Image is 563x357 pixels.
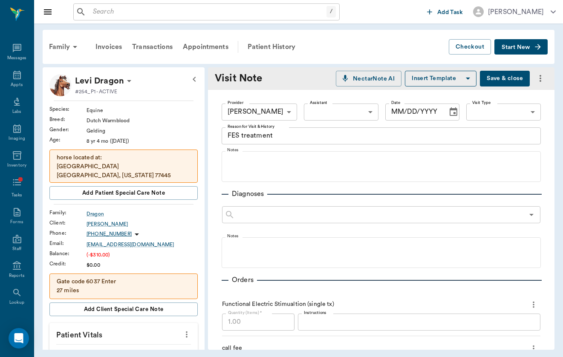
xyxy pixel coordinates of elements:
[87,210,198,218] a: Dragon
[424,4,466,20] button: Add Task
[7,162,26,169] div: Inventory
[49,74,72,96] img: Profile Image
[49,105,87,113] div: Species :
[533,71,548,86] button: more
[336,71,401,86] button: NectarNote AI
[127,37,178,57] a: Transactions
[310,100,327,106] label: Assistant
[304,310,326,316] label: Instructions
[228,124,274,130] label: Reason for Visit & History
[49,260,87,268] div: Credit :
[87,241,198,248] a: [EMAIL_ADDRESS][DOMAIN_NAME]
[527,297,540,312] button: more
[222,104,297,121] div: [PERSON_NAME]
[480,71,530,86] button: Save & close
[39,3,56,20] button: Close drawer
[87,107,198,114] div: Equine
[243,37,300,57] a: Patient History
[228,275,257,285] p: Orders
[445,104,462,121] button: Choose date, selected date is Sep 23, 2025
[12,109,21,115] div: Labs
[215,71,279,86] div: Visit Note
[222,300,334,309] p: Functional Electric Stimualtion (single tx)
[57,153,191,207] p: horse located at: [GEOGRAPHIC_DATA] [GEOGRAPHIC_DATA], [US_STATE] 77445 Gate code 6037 enter 27 m...
[49,219,87,227] div: Client :
[9,135,25,142] div: Imaging
[180,327,193,342] button: more
[9,273,25,279] div: Reports
[82,188,165,198] span: Add patient Special Care Note
[49,250,87,257] div: Balance :
[228,100,243,106] label: Provider
[178,37,234,57] a: Appointments
[87,251,198,259] div: (-$310.00)
[49,323,198,344] p: Patient Vitals
[525,209,537,221] button: Open
[49,115,87,123] div: Breed :
[49,239,87,247] div: Email :
[449,39,491,55] button: Checkout
[87,261,198,269] div: $0.00
[227,147,239,153] label: Notes
[527,341,540,356] button: more
[87,230,132,238] p: [PHONE_NUMBER]
[9,299,24,306] div: Lookup
[75,74,124,88] p: Levi Dragon
[49,136,87,144] div: Age :
[227,233,239,239] label: Notes
[75,88,117,95] p: #254_P1 - ACTIVE
[87,137,198,145] div: 8 yr 4 mo ([DATE])
[49,229,87,237] div: Phone :
[49,126,87,133] div: Gender :
[385,104,442,121] input: MM/DD/YYYY
[87,220,198,228] a: [PERSON_NAME]
[57,277,191,295] p: Gate code 6037 Enter 27 miles
[44,37,85,57] div: Family
[228,189,267,199] p: Diagnoses
[391,100,400,106] label: Date
[326,6,336,17] div: /
[87,127,198,135] div: Gelding
[228,131,535,141] textarea: FES treatment
[222,344,242,353] p: call fee
[228,310,262,316] label: Quantity (Items) *
[9,328,29,348] div: Open Intercom Messenger
[10,219,23,225] div: Forms
[12,192,22,199] div: Tasks
[87,117,198,124] div: Dutch Warmblood
[84,305,164,314] span: Add client Special Care Note
[49,186,198,200] button: Add patient Special Care Note
[11,82,23,88] div: Appts
[12,246,21,252] div: Staff
[466,4,563,20] button: [PERSON_NAME]
[7,55,27,61] div: Messages
[472,100,491,106] label: Visit Type
[49,302,198,316] button: Add client Special Care Note
[90,6,326,18] input: Search
[488,7,544,17] div: [PERSON_NAME]
[494,39,548,55] button: Start New
[405,71,476,86] button: Insert Template
[49,209,87,216] div: Family :
[90,37,127,57] a: Invoices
